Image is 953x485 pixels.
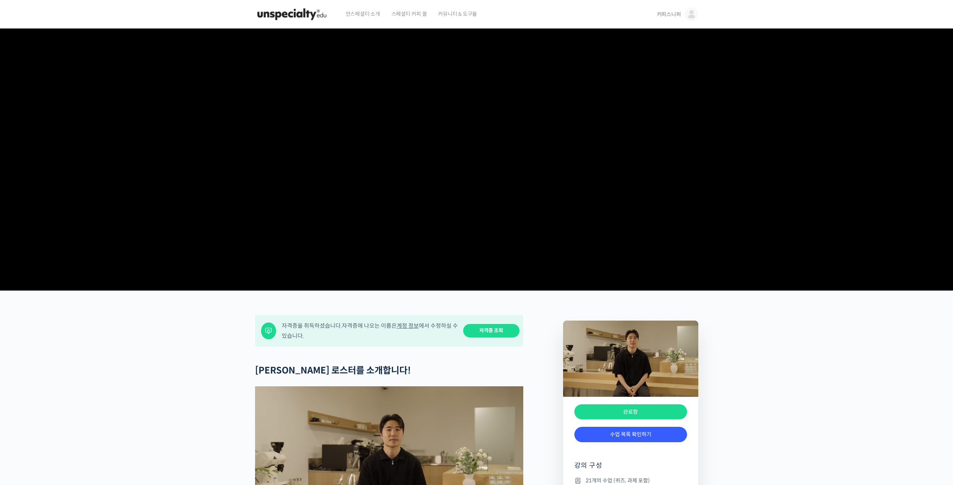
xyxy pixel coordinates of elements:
[255,365,523,376] h2: [PERSON_NAME] 로스터를 소개합니다!
[282,321,458,341] div: 자격증을 취득하셨습니다. 자격증에 나오는 이름은 에서 수정하실 수 있습니다.
[397,322,419,329] a: 계정 정보
[574,404,687,420] div: 완료함
[574,476,687,485] li: 21개의 수업 (퀴즈, 과제 포함)
[574,461,687,476] h4: 강의 구성
[574,427,687,442] a: 수업 목록 확인하기
[463,324,520,338] a: 자격증 조회
[657,11,681,18] span: 커피스니퍼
